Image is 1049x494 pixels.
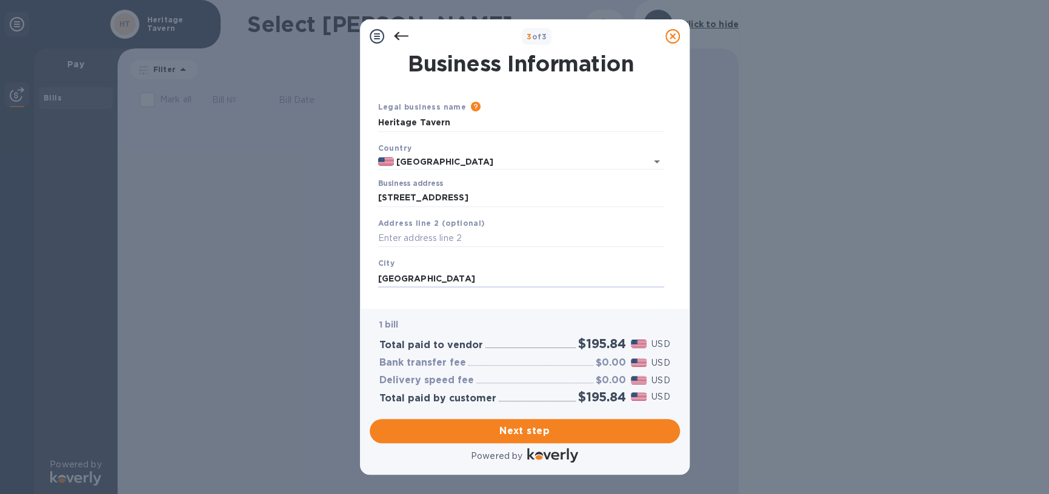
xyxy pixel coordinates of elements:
[527,32,531,41] span: 3
[651,390,670,403] p: USD
[379,320,399,329] b: 1 bill
[378,157,395,166] img: US
[378,219,485,228] b: Address line 2 (optional)
[376,51,667,76] h1: Business Information
[378,229,664,248] input: Enter address line 2
[631,392,647,401] img: USD
[631,376,647,384] img: USD
[631,340,647,348] img: USD
[651,374,670,387] p: USD
[651,357,670,369] p: USD
[578,336,626,351] h2: $195.84
[596,357,626,369] h3: $0.00
[596,375,626,386] h3: $0.00
[378,299,401,308] b: State
[379,375,474,386] h3: Delivery speed fee
[379,424,670,438] span: Next step
[378,114,664,132] input: Enter legal business name
[379,357,466,369] h3: Bank transfer fee
[631,358,647,367] img: USD
[378,189,664,207] input: Enter address
[379,340,483,351] h3: Total paid to vendor
[379,393,496,404] h3: Total paid by customer
[378,269,664,288] input: Enter city
[394,154,630,170] input: Select country
[527,448,578,463] img: Logo
[378,180,443,188] label: Business address
[378,143,412,153] b: Country
[527,32,547,41] b: of 3
[378,259,395,268] b: City
[471,450,522,463] p: Powered by
[378,102,467,111] b: Legal business name
[370,419,680,443] button: Next step
[651,338,670,351] p: USD
[648,153,665,170] button: Open
[578,389,626,404] h2: $195.84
